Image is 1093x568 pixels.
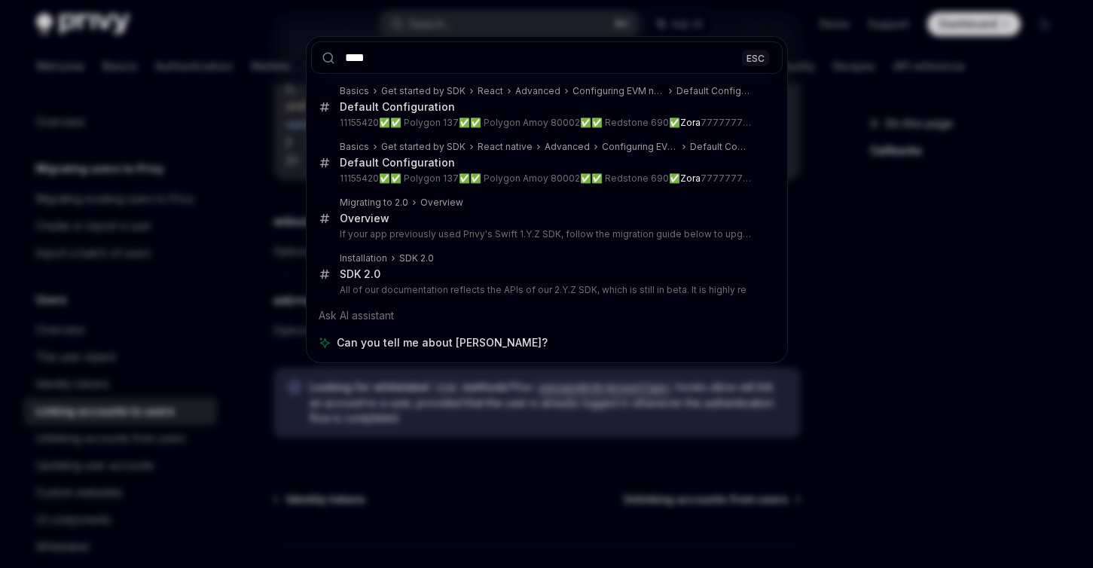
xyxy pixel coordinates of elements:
[478,85,503,97] div: React
[515,85,560,97] div: Advanced
[340,85,369,97] div: Basics
[337,335,548,350] span: Can you tell me about [PERSON_NAME]?
[420,197,463,209] div: Overview
[340,252,387,264] div: Installation
[381,141,466,153] div: Get started by SDK
[340,117,751,129] p: 11155420✅✅ Polygon 137✅✅ Polygon Amoy 80002✅✅ Redstone 690✅ 7777777✅ ra Sep
[680,117,701,128] b: Zora
[340,156,455,169] div: Default Configuration
[742,50,769,66] div: ESC
[381,85,466,97] div: Get started by SDK
[676,85,750,97] div: Default Configuration
[311,302,783,329] div: Ask AI assistant
[572,85,665,97] div: Configuring EVM networks
[340,228,751,240] p: If your app previously used Privy's Swift 1.Y.Z SDK, follow the migration guide below to upgrade to
[545,141,590,153] div: Advanced
[340,197,408,209] div: Migrating to 2.0
[690,141,751,153] div: Default Configuration
[602,141,678,153] div: Configuring EVM networks
[478,141,533,153] div: React native
[340,284,751,296] p: All of our documentation reflects the APIs of our 2.Y.Z SDK, which is still in beta. It is highly re
[680,173,701,184] b: Zora
[340,141,369,153] div: Basics
[340,212,389,225] div: Overview
[340,267,380,281] div: SDK 2.0
[399,252,434,264] div: SDK 2.0
[340,173,751,185] p: 11155420✅✅ Polygon 137✅✅ Polygon Amoy 80002✅✅ Redstone 690✅ 7777777✅ ra Sep
[340,100,455,114] div: Default Configuration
